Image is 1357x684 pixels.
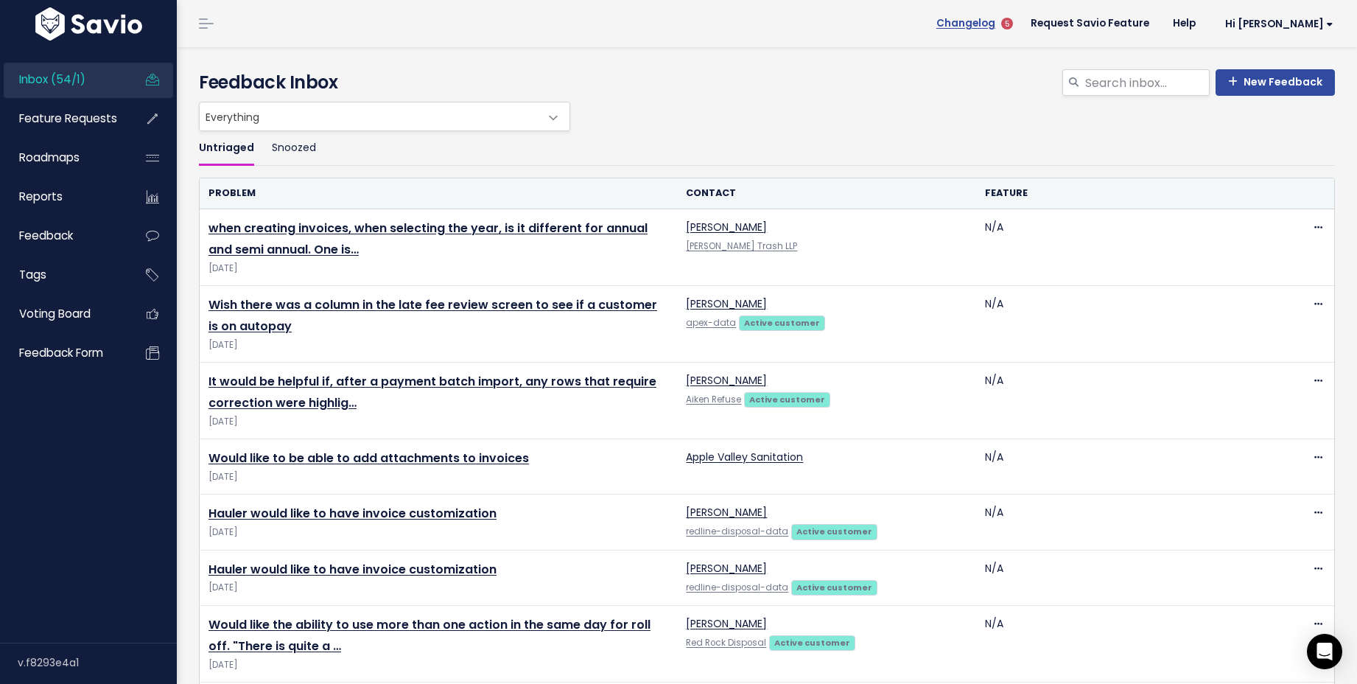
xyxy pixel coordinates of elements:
[4,336,122,370] a: Feedback form
[936,18,995,29] span: Changelog
[32,7,146,41] img: logo-white.9d6f32f41409.svg
[749,394,825,405] strong: Active customer
[4,102,122,136] a: Feature Requests
[208,338,668,353] span: [DATE]
[976,606,1274,683] td: N/A
[4,63,122,97] a: Inbox (54/1)
[208,470,668,485] span: [DATE]
[208,580,668,596] span: [DATE]
[272,131,316,166] a: Snoozed
[199,69,1335,96] h4: Feedback Inbox
[200,102,540,130] span: Everything
[1216,69,1335,96] a: New Feedback
[208,561,497,578] a: Hauler would like to have invoice customization
[796,582,872,593] strong: Active customer
[686,637,766,649] a: Red Rock Disposal
[199,102,570,131] span: Everything
[208,414,668,430] span: [DATE]
[774,637,850,649] strong: Active customer
[1207,13,1345,35] a: Hi [PERSON_NAME]
[976,286,1274,363] td: N/A
[686,317,736,329] a: apex-data
[686,240,797,252] a: [PERSON_NAME] Trash LLP
[686,373,767,388] a: [PERSON_NAME]
[208,450,529,467] a: Would like to be able to add attachments to invoices
[208,261,668,276] span: [DATE]
[1019,13,1161,35] a: Request Savio Feature
[208,296,657,335] a: Wish there was a column in the late fee review screen to see if a customer is on autopay
[796,526,872,537] strong: Active customer
[4,297,122,331] a: Voting Board
[686,561,767,576] a: [PERSON_NAME]
[1225,18,1333,29] span: Hi [PERSON_NAME]
[18,643,177,682] div: v.f8293e4a1
[208,373,656,411] a: It would be helpful if, after a payment batch import, any rows that require correction were highlig…
[686,394,741,405] a: Aiken Refuse
[686,582,788,593] a: redline-disposal-data
[677,178,975,209] th: Contact
[19,189,63,204] span: Reports
[739,315,824,329] a: Active customer
[686,505,767,520] a: [PERSON_NAME]
[1307,634,1342,669] div: Open Intercom Messenger
[686,296,767,311] a: [PERSON_NAME]
[19,306,91,321] span: Voting Board
[4,141,122,175] a: Roadmaps
[19,228,73,243] span: Feedback
[208,657,668,673] span: [DATE]
[208,505,497,522] a: Hauler would like to have invoice customization
[791,579,877,594] a: Active customer
[686,616,767,631] a: [PERSON_NAME]
[199,131,1335,166] ul: Filter feature requests
[4,219,122,253] a: Feedback
[1001,18,1013,29] span: 5
[4,258,122,292] a: Tags
[976,209,1274,286] td: N/A
[200,178,677,209] th: Problem
[976,495,1274,550] td: N/A
[208,525,668,540] span: [DATE]
[791,523,877,538] a: Active customer
[19,345,103,360] span: Feedback form
[686,526,788,537] a: redline-disposal-data
[744,391,830,406] a: Active customer
[208,616,651,655] a: Would like the ability to use more than one action in the same day for roll off. "There is quite a …
[208,220,648,258] a: when creating invoices, when selecting the year, is it different for annual and semi annual. One is…
[19,267,46,282] span: Tags
[19,111,117,126] span: Feature Requests
[1084,69,1210,96] input: Search inbox...
[19,150,80,165] span: Roadmaps
[744,317,820,329] strong: Active customer
[769,635,855,649] a: Active customer
[976,178,1274,209] th: Feature
[1161,13,1207,35] a: Help
[686,450,803,464] a: Apple Valley Sanitation
[686,220,767,234] a: [PERSON_NAME]
[976,550,1274,605] td: N/A
[976,363,1274,439] td: N/A
[4,180,122,214] a: Reports
[19,71,85,87] span: Inbox (54/1)
[199,131,254,166] a: Untriaged
[976,439,1274,495] td: N/A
